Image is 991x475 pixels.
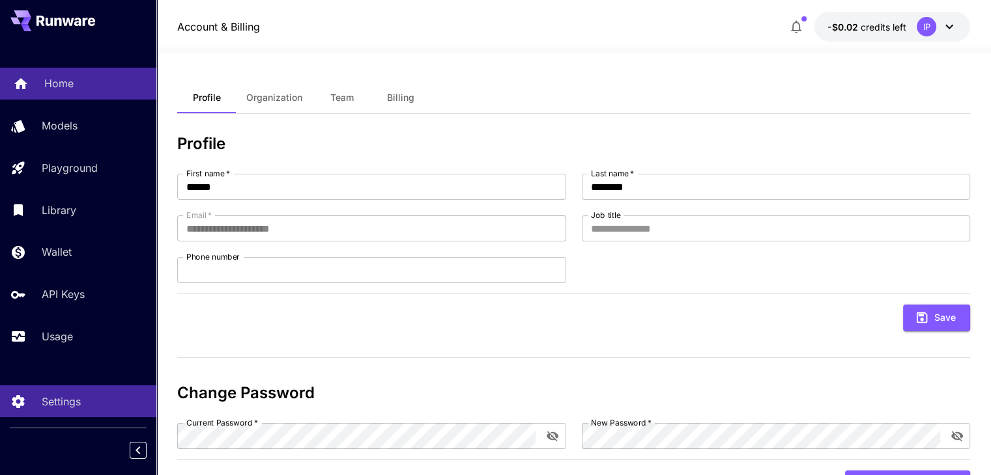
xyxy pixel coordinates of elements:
[177,19,260,34] a: Account & Billing
[188,234,242,243] p: Image Upscale
[42,202,76,218] p: Library
[827,20,906,34] div: -$0.0182
[814,12,970,42] button: -$0.0182IP
[945,424,969,448] button: toggle password visibility
[591,210,621,221] label: Job title
[387,92,414,103] span: Billing
[188,282,232,291] p: PhotoMaker
[541,424,564,448] button: toggle password visibility
[42,118,78,133] p: Models
[188,163,247,172] p: Image Inference
[177,19,260,34] nav: breadcrumb
[42,244,72,260] p: Wallet
[591,417,652,428] label: New Password
[827,21,861,33] span: -$0.02
[130,442,147,459] button: Collapse sidebar
[44,75,74,91] p: Home
[139,439,156,462] div: Collapse sidebar
[42,286,85,302] p: API Keys
[861,21,906,33] span: credits left
[188,258,272,267] p: ControlNet Preprocess
[42,160,98,176] p: Playground
[903,305,970,331] button: Save
[177,384,970,402] h3: Change Password
[246,92,302,103] span: Organization
[42,394,81,409] p: Settings
[42,329,73,344] p: Usage
[188,187,246,196] p: Video Inference
[917,17,936,36] div: IP
[177,135,970,153] h3: Profile
[188,211,266,220] p: Background Removal
[330,92,354,103] span: Team
[186,417,258,428] label: Current Password
[591,168,634,179] label: Last name
[193,92,221,103] span: Profile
